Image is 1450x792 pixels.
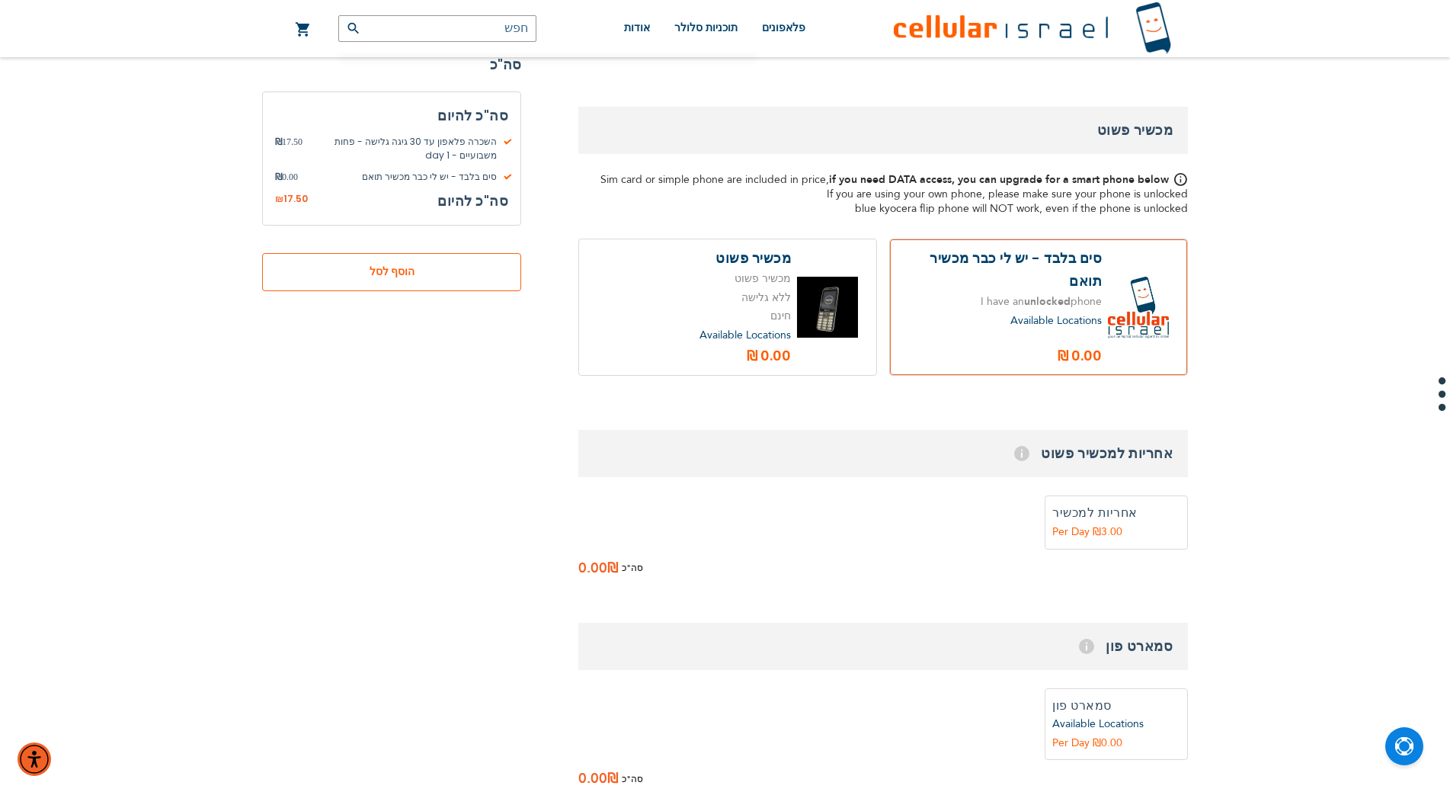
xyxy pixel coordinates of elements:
[283,192,308,205] span: 17.50
[262,253,521,291] button: הוסף לסל
[622,771,643,787] span: סה"כ
[578,623,1188,670] h3: סמארט פון
[578,557,607,580] span: 0.00
[275,135,302,162] span: 17.50
[298,170,508,184] span: סים בלבד - יש לי כבר מכשיר תואם
[275,135,282,149] span: ₪
[607,768,618,790] span: ₪
[578,768,607,790] span: 0.00
[18,742,51,776] div: תפריט נגישות
[622,560,643,576] span: סה"כ
[437,190,508,213] h3: סה"כ להיום
[699,328,791,342] a: Available Locations
[600,172,1188,216] span: Sim card or simple phone are included in price, If you are using your own phone, please make sure...
[275,170,298,184] span: 0.00
[578,430,1188,477] h3: אחריות למכשיר פשוט
[262,53,521,76] strong: סה"כ
[674,22,738,34] span: תוכניות סלולר
[1079,639,1094,654] span: Help
[1010,313,1102,328] a: Available Locations
[1052,717,1144,731] a: Available Locations
[275,170,282,184] span: ₪
[894,2,1171,56] img: לוגו סלולר ישראל
[1014,446,1029,461] span: Help
[338,15,536,42] input: חפש
[829,172,1169,187] strong: if you need DATA access, you can upgrade for a smart phone below
[1097,123,1173,138] span: מכשיר פשוט
[275,104,508,127] h3: סה"כ להיום
[312,265,471,281] span: הוסף לסל
[624,22,650,34] span: אודות
[607,557,618,580] span: ₪
[302,135,508,162] span: השכרה פלאפון עד 30 גיגה גלישה - פחות משבועיים - 1 day
[762,22,805,34] span: פלאפונים
[275,193,283,207] span: ₪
